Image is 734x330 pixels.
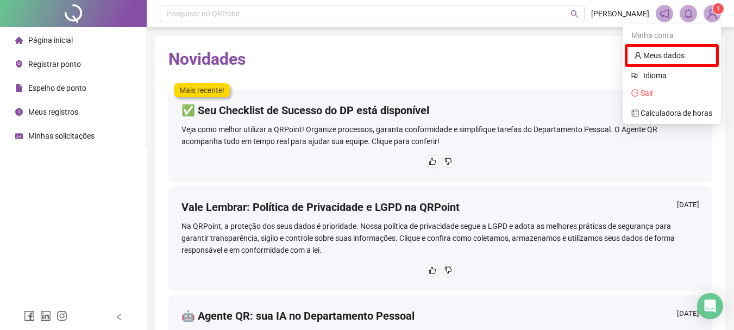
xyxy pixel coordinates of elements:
[15,108,23,116] span: clock-circle
[591,8,649,20] span: [PERSON_NAME]
[40,310,51,321] span: linkedin
[15,60,23,68] span: environment
[15,36,23,44] span: home
[444,266,452,274] span: dislike
[115,313,123,321] span: left
[15,132,23,140] span: schedule
[660,9,669,18] span: notification
[429,158,436,165] span: like
[631,109,712,117] a: calculator Calculadora de horas
[28,60,81,69] span: Registrar ponto
[181,123,699,147] div: Veja como melhor utilizar a QRPoint! Organize processos, garanta conformidade e simplifique taref...
[174,83,230,97] label: Mais recente!
[634,51,685,60] a: user Meus dados
[181,308,415,323] h4: 🤖 Agente QR: sua IA no Departamento Pessoal
[444,158,452,165] span: dislike
[181,220,699,256] div: Na QRPoint, a proteção dos seus dados é prioridade. Nossa política de privacidade segue a LGPD e ...
[717,5,720,13] span: 1
[631,70,639,82] span: flag
[15,84,23,92] span: file
[697,293,723,319] div: Open Intercom Messenger
[429,266,436,274] span: like
[677,200,699,213] div: [DATE]
[641,89,654,97] span: Sair
[713,3,724,14] sup: Atualize o seu contato no menu Meus Dados
[28,36,73,45] span: Página inicial
[677,308,699,322] div: [DATE]
[643,70,706,82] span: Idioma
[625,27,719,44] div: Minha conta
[28,108,78,116] span: Meus registros
[704,5,720,22] img: 95045
[631,89,639,97] span: logout
[181,103,429,118] h4: ✅ Seu Checklist de Sucesso do DP está disponível
[24,310,35,321] span: facebook
[683,9,693,18] span: bell
[28,132,95,140] span: Minhas solicitações
[168,49,712,70] h2: Novidades
[570,10,579,18] span: search
[28,84,86,92] span: Espelho de ponto
[181,200,460,215] h4: Vale Lembrar: Política de Privacidade e LGPD na QRPoint
[57,310,67,321] span: instagram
